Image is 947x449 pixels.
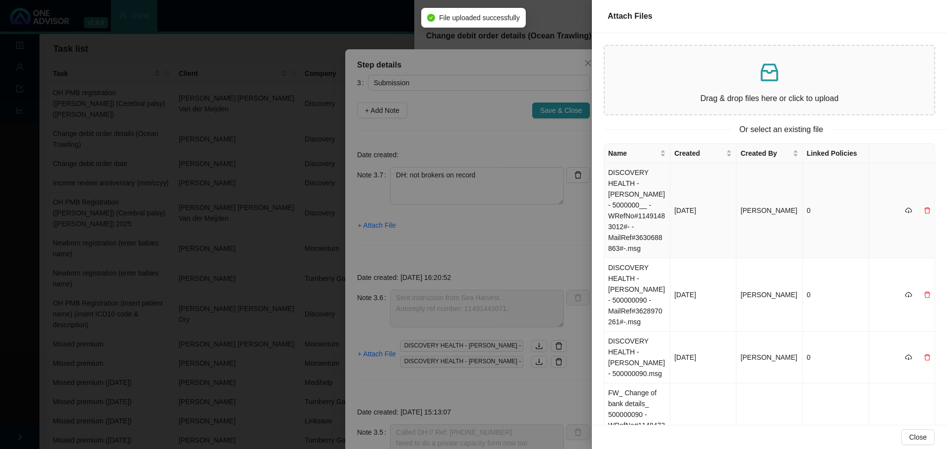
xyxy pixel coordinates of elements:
span: [PERSON_NAME] [740,291,797,299]
th: Name [604,144,670,163]
span: Created By [740,148,790,159]
td: DISCOVERY HEALTH - [PERSON_NAME] - 5000000__ -WRefNo#11491483012#- -MailRef#3630688863#-.msg [604,163,670,258]
td: DISCOVERY HEALTH - [PERSON_NAME] - 500000090 -MailRef#3628970261#-.msg [604,258,670,332]
span: delete [924,354,931,361]
td: DISCOVERY HEALTH - [PERSON_NAME] - 500000090.msg [604,332,670,383]
td: [DATE] [670,332,736,383]
span: Attach Files [608,12,653,20]
span: cloud-download [905,354,912,361]
th: Created By [736,144,802,163]
button: Close [901,429,935,445]
span: check-circle [427,14,435,22]
span: [PERSON_NAME] [740,353,797,361]
span: Name [608,148,658,159]
span: cloud-download [905,291,912,298]
td: 0 [803,332,869,383]
th: Linked Policies [803,144,869,163]
span: Or select an existing file [731,123,831,136]
p: Drag & drop files here or click to upload [613,92,926,104]
td: [DATE] [670,258,736,332]
td: 0 [803,258,869,332]
span: delete [924,291,931,298]
span: Close [909,432,927,443]
span: inboxDrag & drop files here or click to upload [605,46,934,114]
span: cloud-download [905,207,912,214]
span: File uploaded successfully [439,12,519,23]
th: Created [670,144,736,163]
span: Created [674,148,724,159]
span: [PERSON_NAME] [740,207,797,214]
td: [DATE] [670,163,736,258]
span: delete [924,207,931,214]
td: 0 [803,163,869,258]
span: inbox [758,61,781,84]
